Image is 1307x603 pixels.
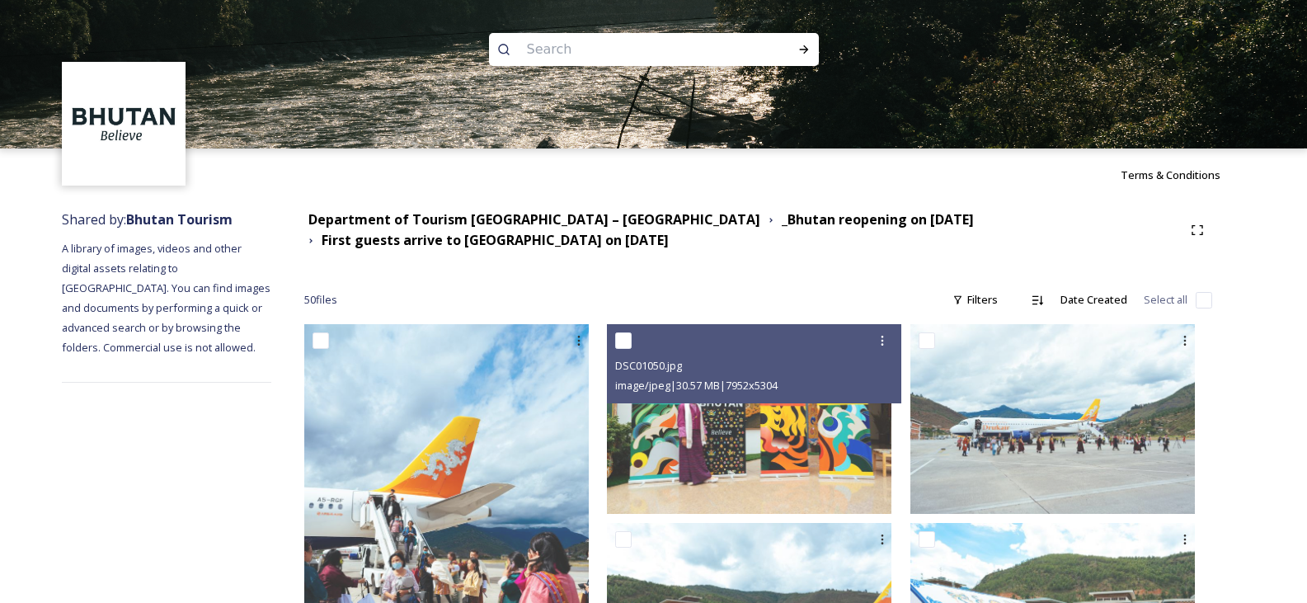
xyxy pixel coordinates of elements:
span: Shared by: [62,210,233,228]
span: image/jpeg | 30.57 MB | 7952 x 5304 [615,378,778,393]
div: Date Created [1052,284,1135,316]
a: Terms & Conditions [1121,165,1245,185]
span: DSC01050.jpg [615,358,682,373]
span: Terms & Conditions [1121,167,1220,182]
strong: Bhutan Tourism [126,210,233,228]
img: DSC01050.jpg [607,324,891,514]
span: Select all [1144,292,1187,308]
div: Filters [944,284,1006,316]
img: BT_Logo_BB_Lockup_CMYK_High%2520Res.jpg [64,64,184,184]
strong: _Bhutan reopening on [DATE] [782,210,974,228]
strong: Department of Tourism [GEOGRAPHIC_DATA] – [GEOGRAPHIC_DATA] [308,210,760,228]
span: 50 file s [304,292,337,308]
input: Search [519,31,745,68]
img: DSC01074.jpg [910,324,1195,514]
span: A library of images, videos and other digital assets relating to [GEOGRAPHIC_DATA]. You can find ... [62,241,273,355]
strong: First guests arrive to [GEOGRAPHIC_DATA] on [DATE] [322,231,669,249]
